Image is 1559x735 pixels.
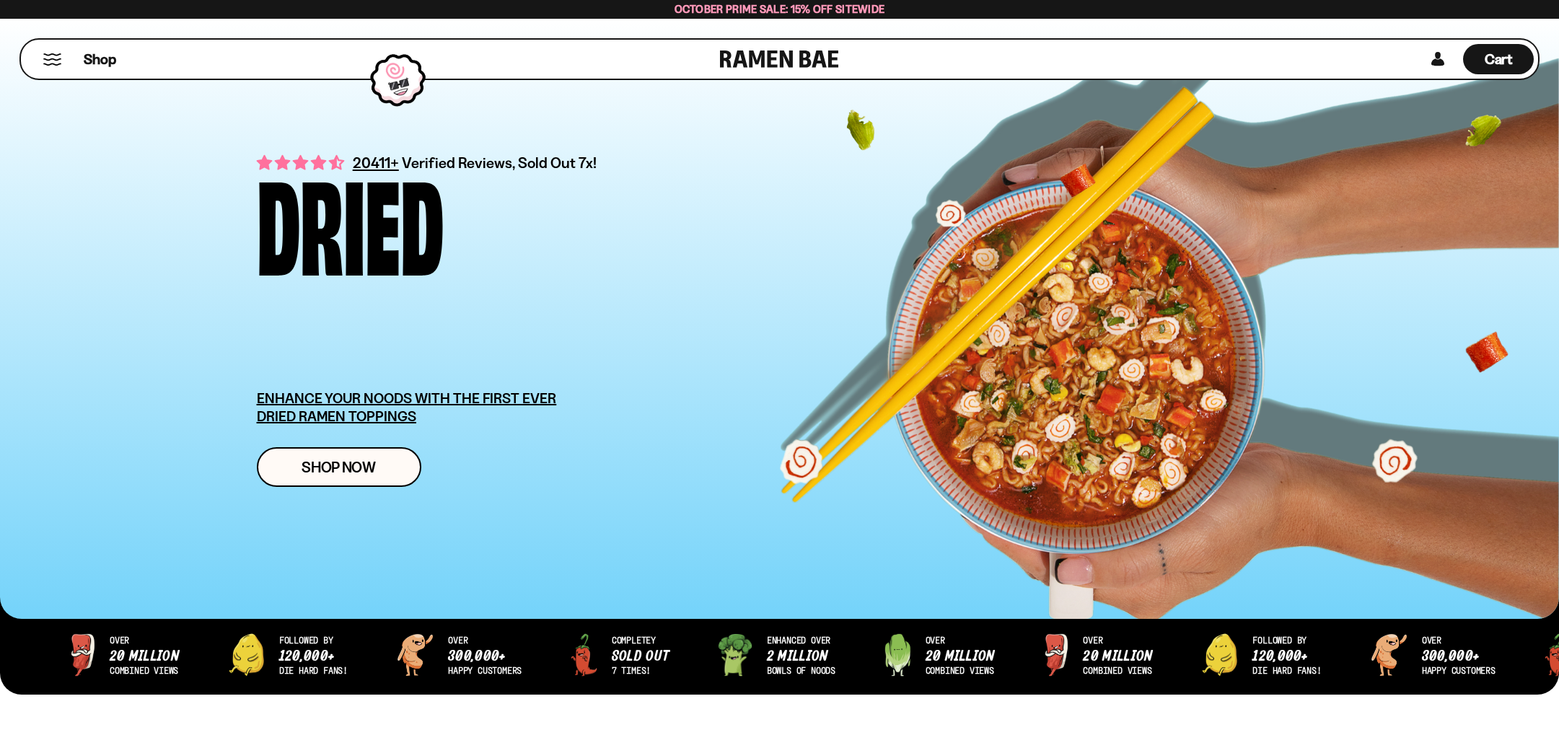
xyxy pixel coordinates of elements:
a: Shop Now [257,447,421,487]
a: Shop [84,44,116,74]
span: Shop [84,50,116,69]
div: Dried [257,170,444,269]
span: Cart [1485,50,1513,68]
span: October Prime Sale: 15% off Sitewide [675,2,885,16]
span: Verified Reviews, Sold Out 7x! [402,154,597,172]
span: Shop Now [302,459,376,475]
div: Cart [1463,40,1534,79]
button: Mobile Menu Trigger [43,53,62,66]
